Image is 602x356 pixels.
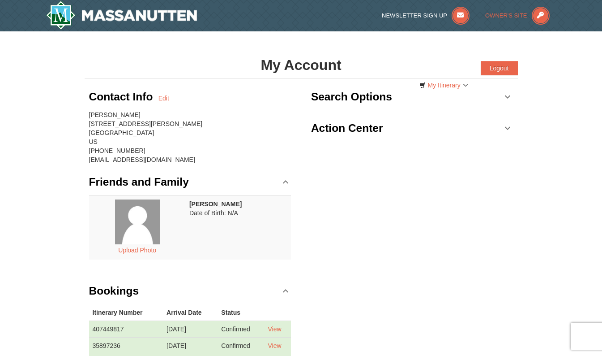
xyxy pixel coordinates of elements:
button: Logout [481,61,518,75]
strong: [PERSON_NAME] [189,200,242,208]
h3: Action Center [311,119,383,137]
td: 407449817 [89,321,163,337]
td: Confirmed [218,337,264,354]
th: Status [218,304,264,321]
a: Owner's Site [485,12,550,19]
a: Bookings [89,278,291,304]
a: Friends and Family [89,169,291,195]
img: placeholder.jpg [115,200,160,244]
a: View [268,342,281,349]
button: Upload Photo [113,244,161,256]
a: Action Center [311,115,513,142]
h3: Contact Info [89,88,158,106]
span: Newsletter Sign Up [382,12,447,19]
td: Date of Birth: N/A [186,195,291,260]
td: [DATE] [163,321,218,337]
h1: My Account [85,56,518,74]
h3: Search Options [311,88,392,106]
td: 35897236 [89,337,163,354]
a: View [268,326,281,333]
td: Confirmed [218,321,264,337]
a: My Itinerary [414,78,474,92]
h3: Bookings [89,282,139,300]
a: Search Options [311,83,513,110]
a: Massanutten Resort [46,1,197,30]
th: Itinerary Number [89,304,163,321]
div: [PERSON_NAME] [STREET_ADDRESS][PERSON_NAME] [GEOGRAPHIC_DATA] US [PHONE_NUMBER] [EMAIL_ADDRESS][D... [89,110,291,164]
th: Arrival Date [163,304,218,321]
a: Edit [158,94,169,103]
span: Owner's Site [485,12,527,19]
td: [DATE] [163,337,218,354]
img: Massanutten Resort Logo [46,1,197,30]
a: Newsletter Sign Up [382,12,470,19]
h3: Friends and Family [89,173,189,191]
